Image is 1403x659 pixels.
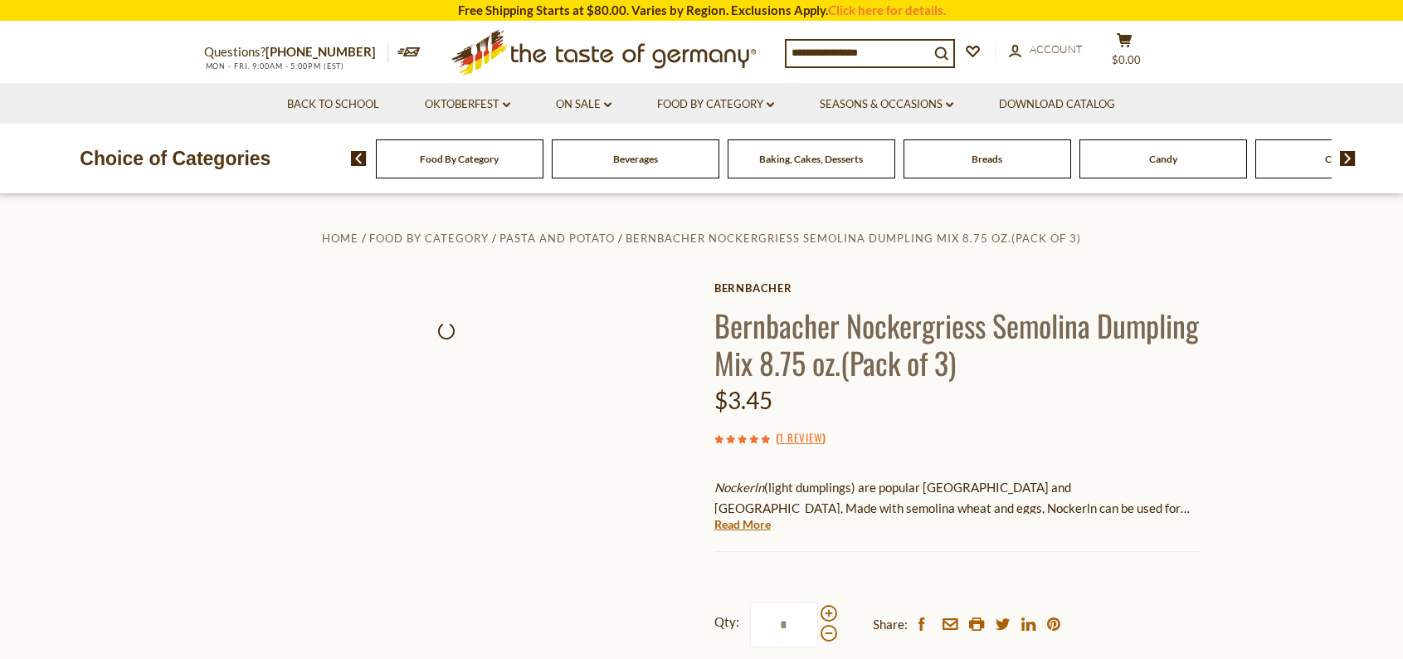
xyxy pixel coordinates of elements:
[828,2,946,17] a: Click here for details.
[369,232,489,245] a: Food By Category
[820,95,953,114] a: Seasons & Occasions
[714,516,771,533] a: Read More
[420,153,499,165] a: Food By Category
[499,232,615,245] a: Pasta and Potato
[750,602,818,647] input: Qty:
[873,614,908,635] span: Share:
[972,153,1002,165] a: Breads
[714,480,764,495] em: Nockerln
[556,95,611,114] a: On Sale
[714,281,1200,295] a: Bernbacher
[1100,32,1150,74] button: $0.00
[1340,151,1356,166] img: next arrow
[613,153,658,165] a: Beverages
[265,44,376,59] a: [PHONE_NUMBER]
[1325,153,1353,165] a: Cereal
[1112,53,1141,66] span: $0.00
[714,612,739,632] strong: Qty:
[759,153,863,165] a: Baking, Cakes, Desserts
[779,429,822,447] a: 1 Review
[1149,153,1177,165] a: Candy
[1030,42,1083,56] span: Account
[714,306,1200,381] h1: Bernbacher Nockergriess Semolina Dumpling Mix 8.75 oz.(Pack of 3)
[714,477,1200,519] p: (light dumplings) are popular [GEOGRAPHIC_DATA] and [GEOGRAPHIC_DATA], Made with semolina wheat a...
[425,95,510,114] a: Oktoberfest
[776,429,826,446] span: ( )
[287,95,379,114] a: Back to School
[999,95,1115,114] a: Download Catalog
[204,61,345,71] span: MON - FRI, 9:00AM - 5:00PM (EST)
[657,95,774,114] a: Food By Category
[204,41,388,63] p: Questions?
[714,386,772,414] span: $3.45
[626,232,1081,245] a: Bernbacher Nockergriess Semolina Dumpling Mix 8.75 oz.(Pack of 3)
[1009,41,1083,59] a: Account
[322,232,358,245] a: Home
[351,151,367,166] img: previous arrow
